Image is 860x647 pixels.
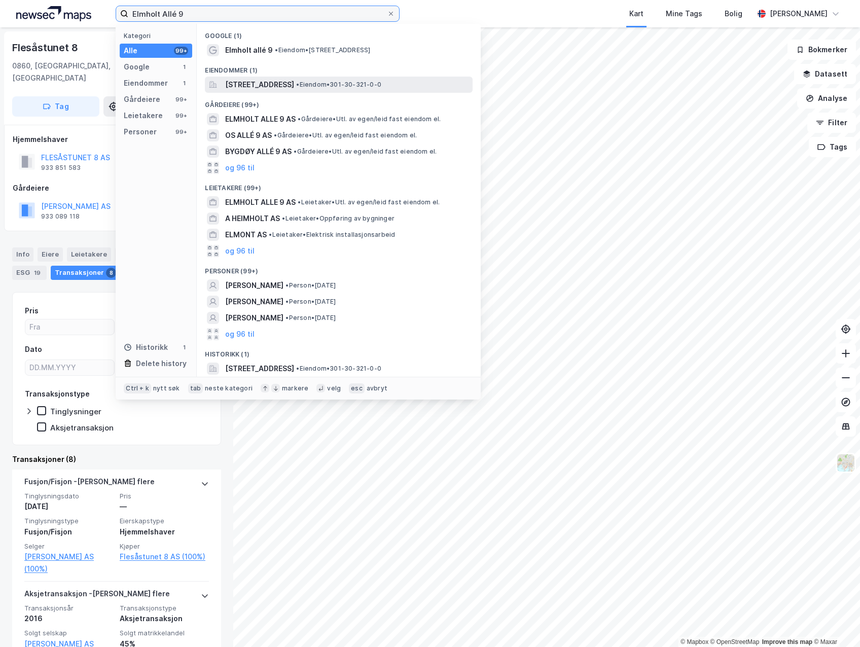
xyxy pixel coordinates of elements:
[124,383,151,393] div: Ctrl + k
[51,266,120,280] div: Transaksjoner
[282,384,308,392] div: markere
[25,388,90,400] div: Transaksjonstype
[124,110,163,122] div: Leietakere
[12,247,33,262] div: Info
[275,46,278,54] span: •
[298,198,301,206] span: •
[24,542,114,551] span: Selger
[296,365,299,372] span: •
[12,266,47,280] div: ESG
[298,115,301,123] span: •
[787,40,856,60] button: Bokmerker
[174,47,188,55] div: 99+
[282,214,285,222] span: •
[197,24,481,42] div: Google (1)
[50,407,101,416] div: Tinglysninger
[24,492,114,500] span: Tinglysningsdato
[197,93,481,111] div: Gårdeiere (99+)
[24,526,114,538] div: Fusjon/Fisjon
[124,45,137,57] div: Alle
[225,296,283,308] span: [PERSON_NAME]
[809,137,856,157] button: Tags
[197,176,481,194] div: Leietakere (99+)
[12,40,80,56] div: Flesåstunet 8
[296,365,381,373] span: Eiendom • 301-30-321-0-0
[298,115,441,123] span: Gårdeiere • Utl. av egen/leid fast eiendom el.
[24,613,114,625] div: 2016
[120,551,209,563] a: Flesåstunet 8 AS (100%)
[367,384,387,392] div: avbryt
[282,214,395,223] span: Leietaker • Oppføring av bygninger
[225,363,294,375] span: [STREET_ADDRESS]
[298,198,440,206] span: Leietaker • Utl. av egen/leid fast eiendom el.
[225,196,296,208] span: ELMHOLT ALLE 9 AS
[24,500,114,513] div: [DATE]
[13,133,221,146] div: Hjemmelshaver
[180,79,188,87] div: 1
[794,64,856,84] button: Datasett
[294,148,437,156] span: Gårdeiere • Utl. av egen/leid fast eiendom el.
[197,58,481,77] div: Eiendommer (1)
[225,279,283,292] span: [PERSON_NAME]
[807,113,856,133] button: Filter
[174,95,188,103] div: 99+
[225,328,255,340] button: og 96 til
[24,551,114,575] a: [PERSON_NAME] AS (100%)
[710,638,760,645] a: OpenStreetMap
[294,148,297,155] span: •
[225,162,255,174] button: og 96 til
[225,312,283,324] span: [PERSON_NAME]
[225,229,267,241] span: ELMONT AS
[120,542,209,551] span: Kjøper
[225,245,255,257] button: og 96 til
[285,298,336,306] span: Person • [DATE]
[349,383,365,393] div: esc
[296,81,381,89] span: Eiendom • 301-30-321-0-0
[24,476,155,492] div: Fusjon/Fisjon - [PERSON_NAME] flere
[12,60,144,84] div: 0860, [GEOGRAPHIC_DATA], [GEOGRAPHIC_DATA]
[285,281,289,289] span: •
[725,8,742,20] div: Bolig
[197,259,481,277] div: Personer (99+)
[136,357,187,370] div: Delete history
[275,46,370,54] span: Eiendom • [STREET_ADDRESS]
[225,212,280,225] span: A HEIMHOLT AS
[41,212,80,221] div: 933 089 118
[106,268,116,278] div: 8
[67,247,111,262] div: Leietakere
[809,598,860,647] iframe: Chat Widget
[24,604,114,613] span: Transaksjonsår
[124,77,168,89] div: Eiendommer
[12,96,99,117] button: Tag
[25,305,39,317] div: Pris
[197,342,481,361] div: Historikk (1)
[124,61,150,73] div: Google
[285,314,336,322] span: Person • [DATE]
[205,384,253,392] div: neste kategori
[836,453,855,473] img: Z
[285,298,289,305] span: •
[128,6,387,21] input: Søk på adresse, matrikkel, gårdeiere, leietakere eller personer
[188,383,203,393] div: tab
[25,360,114,375] input: DD.MM.YYYY
[13,182,221,194] div: Gårdeiere
[50,423,114,433] div: Aksjetransaksjon
[38,247,63,262] div: Eiere
[25,319,114,335] input: Fra
[274,131,277,139] span: •
[24,629,114,637] span: Solgt selskap
[120,604,209,613] span: Transaksjonstype
[274,131,417,139] span: Gårdeiere • Utl. av egen/leid fast eiendom el.
[24,588,170,604] div: Aksjetransaksjon - [PERSON_NAME] flere
[225,113,296,125] span: ELMHOLT ALLE 9 AS
[124,93,160,105] div: Gårdeiere
[120,629,209,637] span: Solgt matrikkelandel
[32,268,43,278] div: 19
[120,500,209,513] div: —
[225,129,272,141] span: OS ALLÉ 9 AS
[120,517,209,525] span: Eierskapstype
[285,314,289,321] span: •
[115,247,153,262] div: Datasett
[124,341,168,353] div: Historikk
[269,231,272,238] span: •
